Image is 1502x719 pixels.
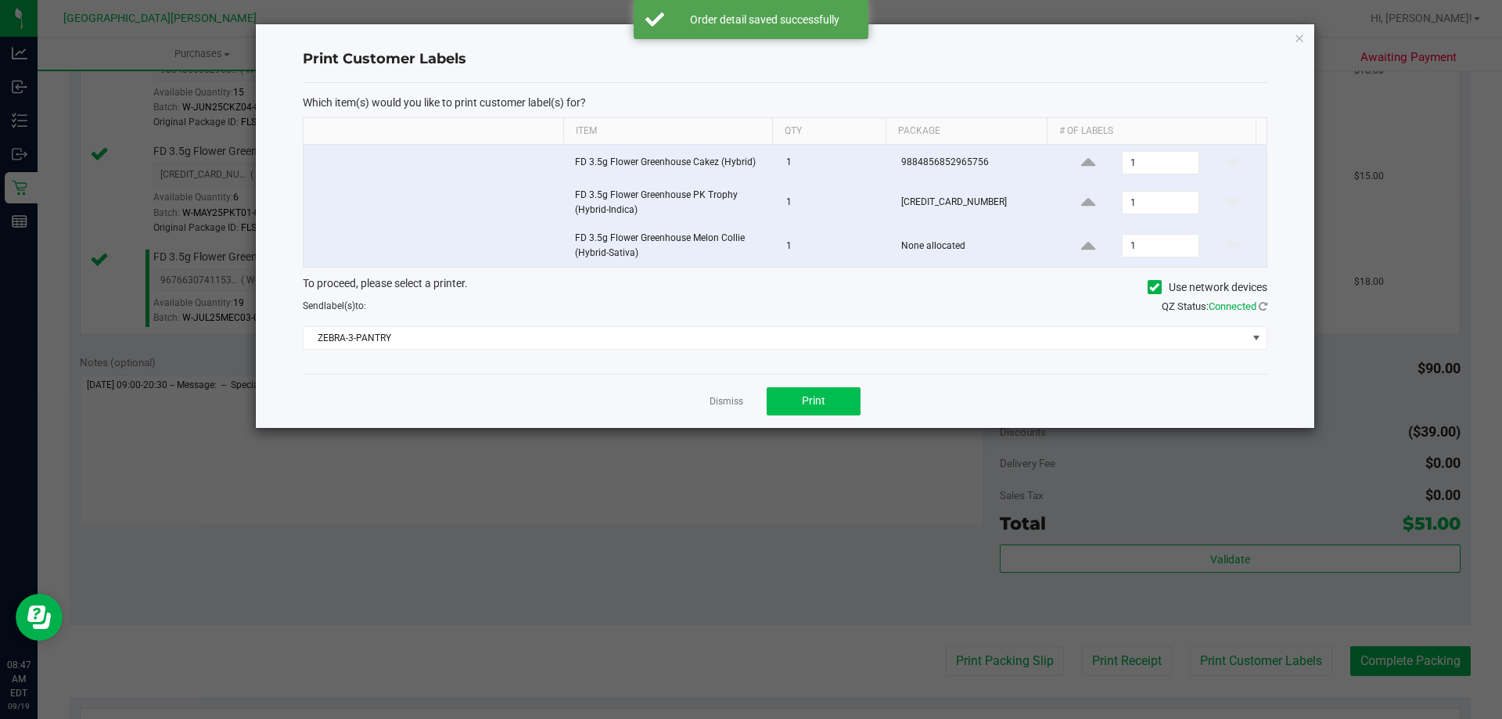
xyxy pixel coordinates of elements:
td: [CREDIT_CARD_NUMBER] [892,182,1055,225]
div: Order detail saved successfully [673,12,857,27]
td: 1 [777,145,892,182]
p: Which item(s) would you like to print customer label(s) for? [303,95,1267,110]
td: 9884856852965756 [892,145,1055,182]
h4: Print Customer Labels [303,49,1267,70]
td: FD 3.5g Flower Greenhouse Melon Collie (Hybrid-Sativa) [566,225,777,267]
th: Item [563,118,772,145]
td: 1 [777,225,892,267]
th: Qty [772,118,886,145]
td: FD 3.5g Flower Greenhouse Cakez (Hybrid) [566,145,777,182]
label: Use network devices [1148,279,1267,296]
button: Print [767,387,861,415]
span: QZ Status: [1162,300,1267,312]
span: label(s) [324,300,355,311]
span: Print [802,394,825,407]
td: FD 3.5g Flower Greenhouse PK Trophy (Hybrid-Indica) [566,182,777,225]
span: Connected [1209,300,1256,312]
span: Send to: [303,300,366,311]
td: None allocated [892,225,1055,267]
div: To proceed, please select a printer. [291,275,1279,299]
iframe: Resource center [16,594,63,641]
th: # of labels [1047,118,1256,145]
th: Package [886,118,1047,145]
td: 1 [777,182,892,225]
a: Dismiss [710,395,743,408]
span: ZEBRA-3-PANTRY [304,327,1247,349]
